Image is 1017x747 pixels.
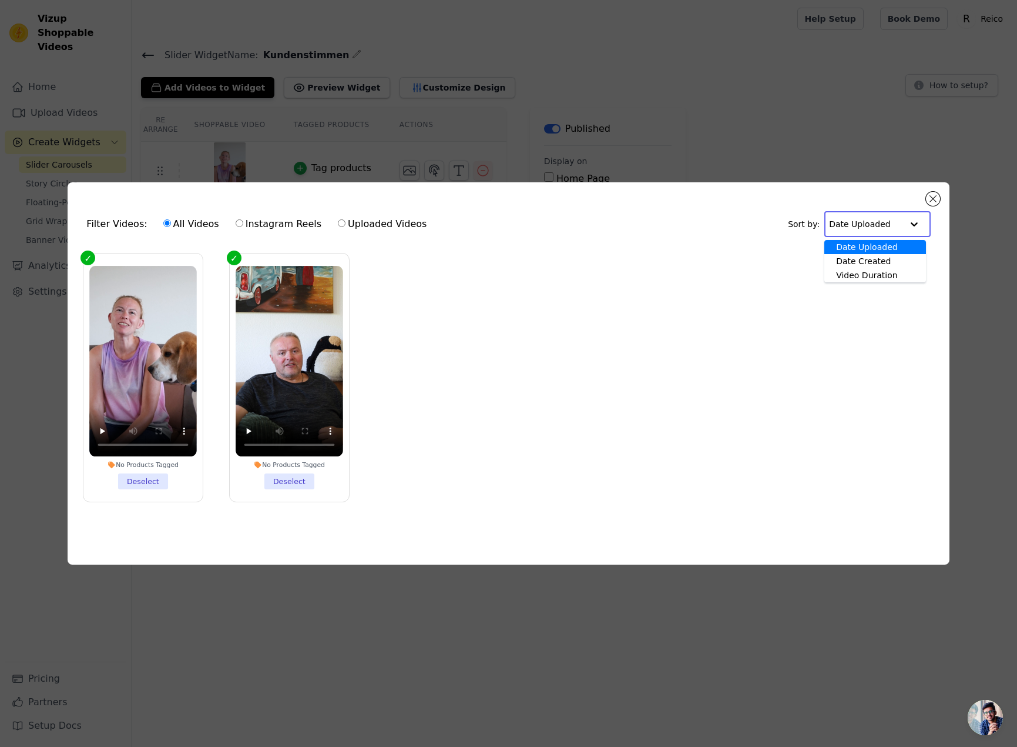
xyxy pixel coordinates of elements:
label: Uploaded Videos [337,216,427,232]
div: No Products Tagged [89,461,196,469]
div: Date Uploaded [824,240,925,254]
div: Filter Videos: [86,211,433,238]
label: Instagram Reels [235,216,322,232]
label: All Videos [163,216,220,232]
div: Video Duration [824,268,925,282]
button: Close modal [926,192,940,206]
div: Sort by: [788,211,931,237]
div: Chat öffnen [968,700,1003,735]
div: No Products Tagged [236,461,343,469]
div: Date Created [824,254,925,268]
